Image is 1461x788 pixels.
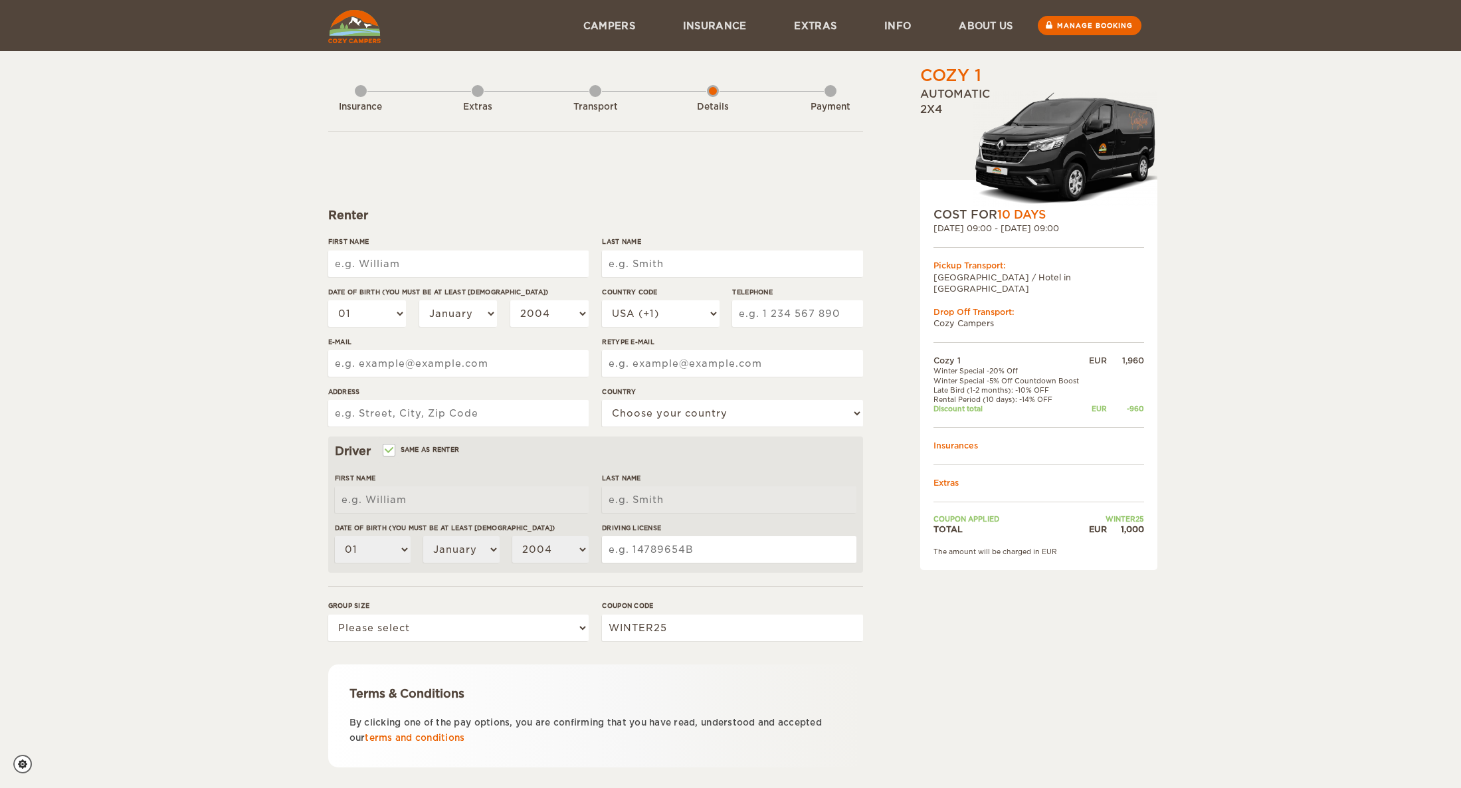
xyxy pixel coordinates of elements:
[328,400,589,427] input: e.g. Street, City, Zip Code
[328,601,589,611] label: Group size
[933,395,1086,404] td: Rental Period (10 days): -14% OFF
[1107,524,1144,535] div: 1,000
[933,514,1086,524] td: Coupon applied
[335,523,589,533] label: Date of birth (You must be at least [DEMOGRAPHIC_DATA])
[794,101,867,114] div: Payment
[602,486,856,513] input: e.g. Smith
[973,91,1157,207] img: Stuttur-m-c-logo-2.png
[328,337,589,347] label: E-mail
[365,733,464,743] a: terms and conditions
[920,87,1157,207] div: Automatic 2x4
[933,355,1086,366] td: Cozy 1
[933,207,1144,223] div: COST FOR
[933,223,1144,234] div: [DATE] 09:00 - [DATE] 09:00
[1107,355,1144,366] div: 1,960
[933,477,1144,488] td: Extras
[1086,355,1106,366] div: EUR
[1086,404,1106,413] div: EUR
[328,237,589,246] label: First Name
[328,207,863,223] div: Renter
[1086,524,1106,535] div: EUR
[602,387,862,397] label: Country
[335,473,589,483] label: First Name
[933,272,1144,294] td: [GEOGRAPHIC_DATA] / Hotel in [GEOGRAPHIC_DATA]
[602,250,862,277] input: e.g. Smith
[328,250,589,277] input: e.g. William
[920,64,981,87] div: Cozy 1
[1086,514,1143,524] td: WINTER25
[732,300,862,327] input: e.g. 1 234 567 890
[602,237,862,246] label: Last Name
[335,486,589,513] input: e.g. William
[1038,16,1141,35] a: Manage booking
[933,404,1086,413] td: Discount total
[933,318,1144,329] td: Cozy Campers
[602,350,862,377] input: e.g. example@example.com
[602,601,862,611] label: Coupon code
[1107,404,1144,413] div: -960
[602,473,856,483] label: Last Name
[349,686,842,702] div: Terms & Conditions
[933,306,1144,318] div: Drop Off Transport:
[328,387,589,397] label: Address
[933,260,1144,271] div: Pickup Transport:
[602,337,862,347] label: Retype E-mail
[349,715,842,746] p: By clicking one of the pay options, you are confirming that you have read, understood and accepte...
[335,443,856,459] div: Driver
[602,523,856,533] label: Driving License
[559,101,632,114] div: Transport
[933,524,1086,535] td: TOTAL
[384,447,393,456] input: Same as renter
[328,10,381,43] img: Cozy Campers
[324,101,397,114] div: Insurance
[933,440,1144,451] td: Insurances
[676,101,749,114] div: Details
[933,547,1144,556] div: The amount will be charged in EUR
[997,208,1046,221] span: 10 Days
[328,287,589,297] label: Date of birth (You must be at least [DEMOGRAPHIC_DATA])
[732,287,862,297] label: Telephone
[441,101,514,114] div: Extras
[602,536,856,563] input: e.g. 14789654B
[933,376,1086,385] td: Winter Special -5% Off Countdown Boost
[13,755,41,773] a: Cookie settings
[384,443,460,456] label: Same as renter
[602,287,719,297] label: Country Code
[328,350,589,377] input: e.g. example@example.com
[933,366,1086,375] td: Winter Special -20% Off
[933,385,1086,395] td: Late Bird (1-2 months): -10% OFF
